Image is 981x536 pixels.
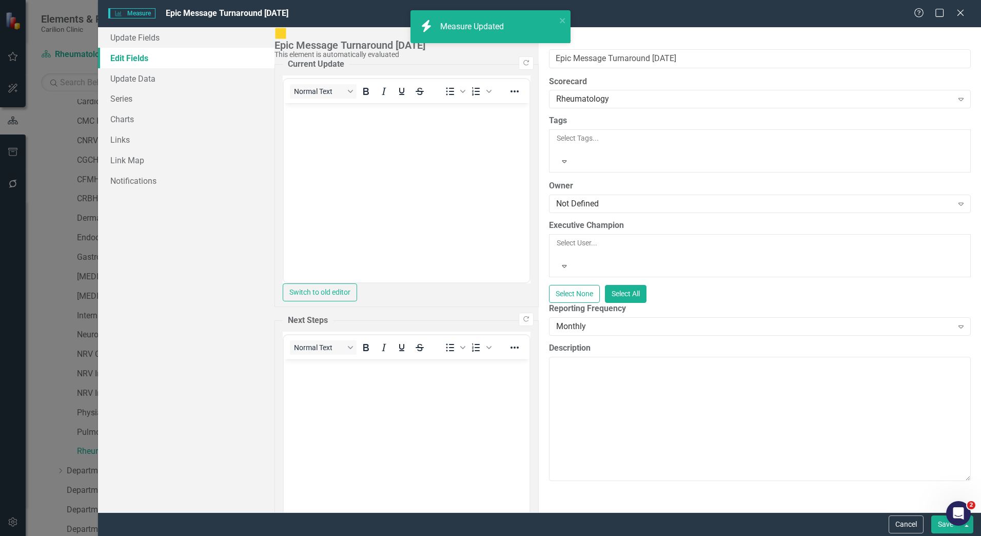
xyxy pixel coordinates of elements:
[549,49,971,68] input: Measure Name
[549,180,971,192] label: Owner
[357,340,375,355] button: Bold
[549,285,600,303] button: Select None
[98,88,274,109] a: Series
[274,40,534,51] div: Epic Message Turnaround [DATE]
[411,84,428,99] button: Strikethrough
[411,340,428,355] button: Strikethrough
[274,51,534,59] div: This element is automatically evaluated
[549,220,971,232] label: Executive Champion
[556,320,952,332] div: Monthly
[967,501,975,509] span: 2
[283,59,349,70] legend: Current Update
[108,8,155,18] span: Measure
[556,198,952,210] div: Not Defined
[283,283,357,301] button: Switch to old editor
[946,501,971,526] iframe: Intercom live chat
[375,84,393,99] button: Italic
[98,109,274,129] a: Charts
[559,14,566,26] button: close
[393,84,410,99] button: Underline
[290,84,357,99] button: Block Normal Text
[931,515,960,533] button: Save
[441,84,467,99] div: Bullet list
[284,103,529,282] iframe: Rich Text Area
[467,340,493,355] div: Numbered list
[557,238,963,248] div: Select User...
[506,340,523,355] button: Reveal or hide additional toolbar items
[549,35,971,47] label: Name
[375,340,393,355] button: Italic
[467,84,493,99] div: Numbered list
[549,342,971,354] label: Description
[283,315,333,327] legend: Next Steps
[357,84,375,99] button: Bold
[605,285,646,303] button: Select All
[393,340,410,355] button: Underline
[98,129,274,150] a: Links
[441,340,467,355] div: Bullet list
[98,150,274,170] a: Link Map
[549,76,971,88] label: Scorecard
[889,515,924,533] button: Cancel
[98,170,274,191] a: Notifications
[549,115,971,127] label: Tags
[506,84,523,99] button: Reveal or hide additional toolbar items
[294,87,344,95] span: Normal Text
[549,303,971,315] label: Reporting Frequency
[556,93,952,105] div: Rheumatology
[98,68,274,89] a: Update Data
[557,133,963,143] div: Select Tags...
[440,21,506,33] div: Measure Updated
[290,340,357,355] button: Block Normal Text
[274,27,287,40] img: Caution
[166,8,288,18] span: Epic Message Turnaround [DATE]
[294,343,344,352] span: Normal Text
[98,48,274,68] a: Edit Fields
[98,27,274,48] a: Update Fields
